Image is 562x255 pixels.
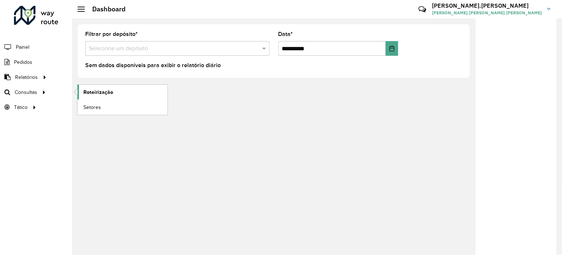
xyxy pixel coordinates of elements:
[85,61,221,70] label: Sem dados disponíveis para exibir o relatório diário
[78,85,167,99] a: Roteirização
[83,103,101,111] span: Setores
[83,88,113,96] span: Roteirização
[14,58,32,66] span: Pedidos
[85,30,138,39] label: Filtrar por depósito
[16,43,29,51] span: Painel
[15,88,37,96] span: Consultas
[78,100,167,114] a: Setores
[432,2,542,9] h3: [PERSON_NAME].[PERSON_NAME]
[278,30,293,39] label: Data
[414,1,430,17] a: Contato Rápido
[432,10,542,16] span: [PERSON_NAME].[PERSON_NAME].[PERSON_NAME]
[15,73,38,81] span: Relatórios
[14,103,28,111] span: Tático
[85,5,126,13] h2: Dashboard
[386,41,398,56] button: Choose Date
